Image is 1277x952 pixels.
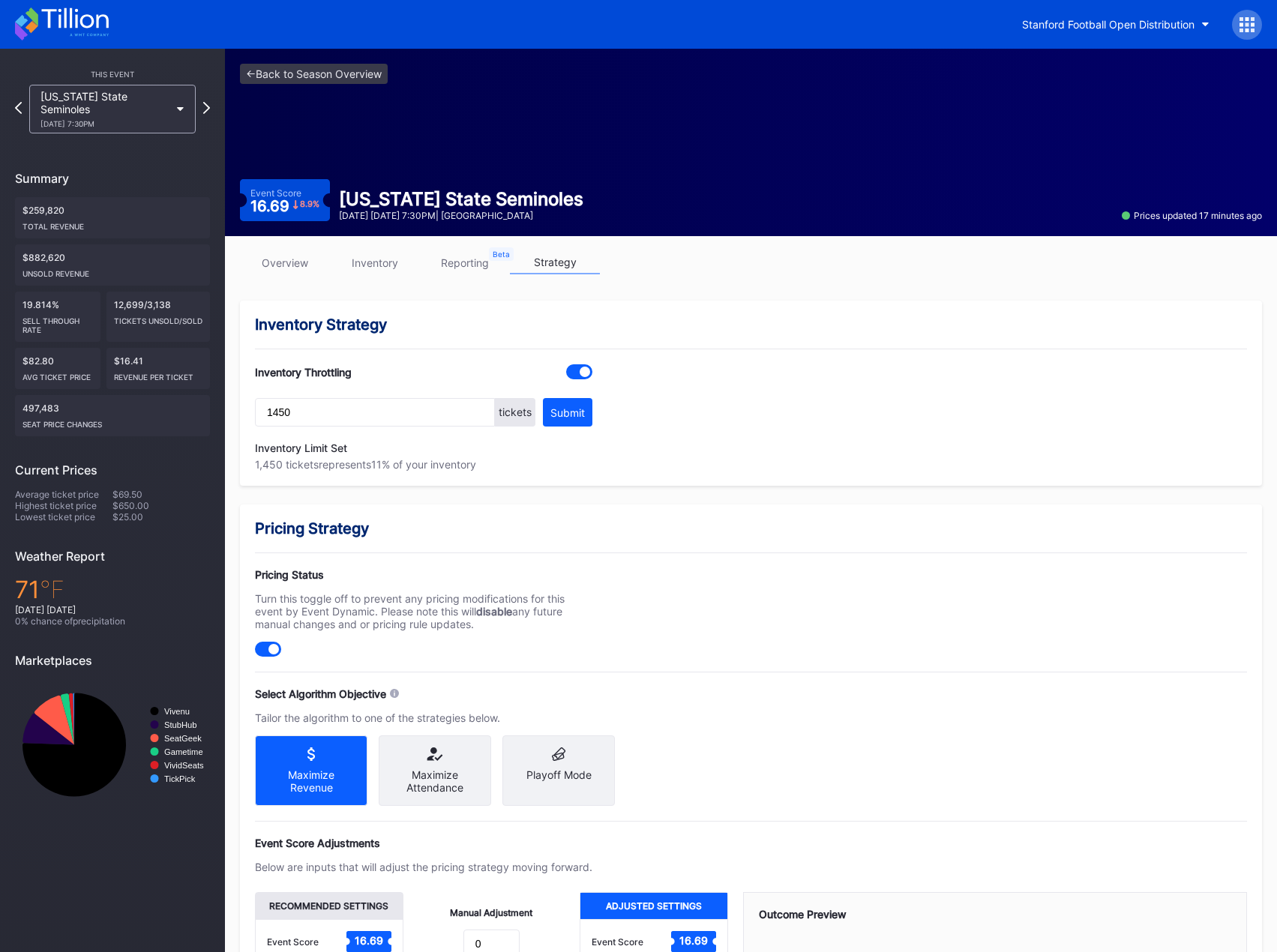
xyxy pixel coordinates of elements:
[164,734,202,743] text: SeatGeek
[339,188,583,210] div: [US_STATE] State Seminoles
[15,653,210,668] div: Marketplaces
[255,568,592,581] div: Pricing Status
[495,398,535,427] div: tickets
[15,395,210,436] div: 497,483
[15,171,210,186] div: Summary
[679,934,708,947] text: 16.69
[22,367,93,382] div: Avg ticket price
[15,604,210,615] div: [DATE] [DATE]
[15,244,210,286] div: $882,620
[15,70,210,79] div: This Event
[391,768,479,794] div: Maximize Attendance
[256,893,403,919] div: Recommended Settings
[300,200,319,208] div: 8.9 %
[330,251,420,274] a: inventory
[15,549,210,564] div: Weather Report
[114,310,202,325] div: Tickets Unsold/Sold
[15,292,100,342] div: 19.814%
[510,251,600,274] a: strategy
[255,316,1247,334] div: Inventory Strategy
[164,707,190,716] text: Vivenu
[476,605,512,618] strong: disable
[1122,210,1262,221] div: Prices updated 17 minutes ago
[22,263,202,278] div: Unsold Revenue
[1022,18,1195,31] div: Stanford Football Open Distribution
[15,575,210,604] div: 71
[255,837,1247,849] div: Event Score Adjustments
[580,893,727,919] div: Adjusted Settings
[15,197,210,238] div: $259,820
[592,936,643,948] div: Event Score
[112,489,210,500] div: $69.50
[164,747,203,756] text: Gametime
[22,216,202,231] div: Total Revenue
[15,489,112,500] div: Average ticket price
[543,398,592,427] button: Submit
[15,511,112,522] div: Lowest ticket price
[240,64,388,84] a: <-Back to Season Overview
[450,907,532,918] div: Manual Adjustment
[550,406,585,419] div: Submit
[22,414,202,429] div: seat price changes
[255,861,592,873] div: Below are inputs that will adjust the pricing strategy moving forward.
[106,348,210,389] div: $16.41
[420,251,510,274] a: reporting
[164,720,197,729] text: StubHub
[255,458,592,471] div: 1,450 tickets represents 11 % of your inventory
[15,463,210,477] div: Current Prices
[15,615,210,627] div: 0 % chance of precipitation
[250,187,301,199] div: Event Score
[355,934,383,947] text: 16.69
[255,366,352,379] div: Inventory Throttling
[112,500,210,511] div: $650.00
[255,687,386,700] div: Select Algorithm Objective
[514,768,603,781] div: Playoff Mode
[339,210,583,221] div: [DATE] [DATE] 7:30PM | [GEOGRAPHIC_DATA]
[267,936,319,948] div: Event Score
[1011,10,1221,38] button: Stanford Football Open Distribution
[759,908,1232,921] div: Outcome Preview
[114,367,202,382] div: Revenue per ticket
[22,310,93,334] div: Sell Through Rate
[255,711,592,724] div: Tailor the algorithm to one of the strategies below.
[40,575,64,604] span: ℉
[250,199,319,214] div: 16.69
[106,292,210,342] div: 12,699/3,138
[267,768,355,794] div: Maximize Revenue
[15,500,112,511] div: Highest ticket price
[112,511,210,522] div: $25.00
[255,519,1247,537] div: Pricing Strategy
[15,348,100,389] div: $82.80
[255,592,592,630] div: Turn this toggle off to prevent any pricing modifications for this event by Event Dynamic. Please...
[164,774,196,783] text: TickPick
[15,679,210,810] svg: Chart title
[164,761,204,770] text: VividSeats
[240,251,330,274] a: overview
[255,442,592,454] div: Inventory Limit Set
[40,119,169,128] div: [DATE] 7:30PM
[40,90,169,128] div: [US_STATE] State Seminoles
